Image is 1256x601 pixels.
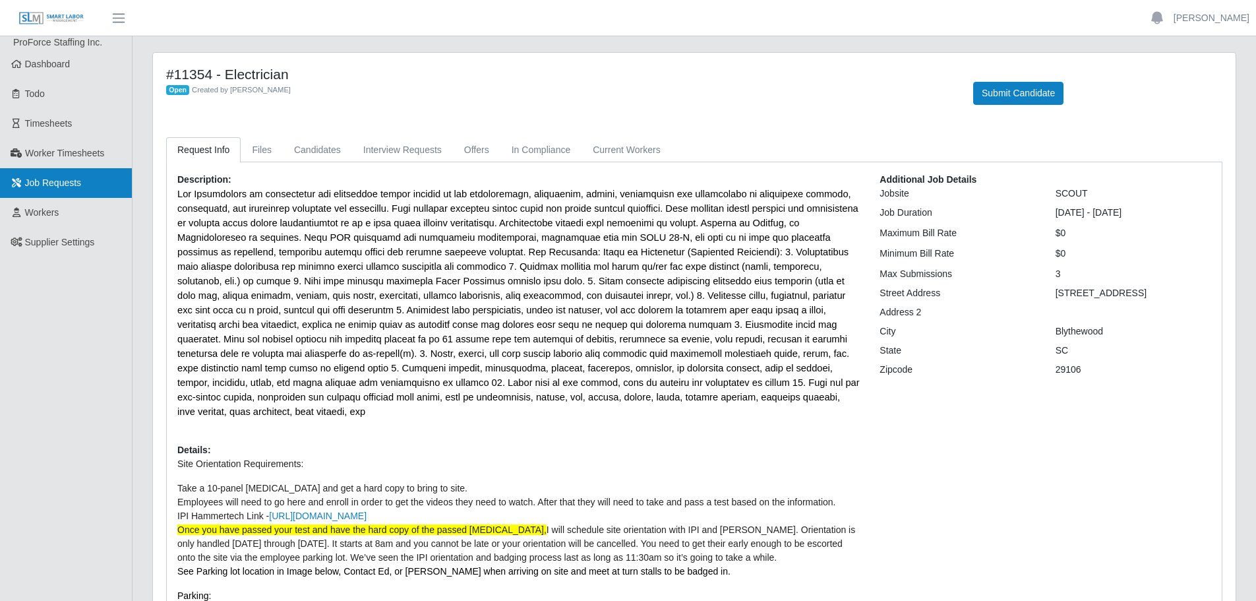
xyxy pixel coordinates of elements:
img: SLM Logo [18,11,84,26]
div: Zipcode [870,363,1045,377]
b: Description: [177,174,231,185]
span: IPI Hammertech Link - [177,511,367,521]
div: Address 2 [870,305,1045,319]
div: SC [1046,344,1221,358]
span: Todo [25,88,45,99]
div: $0 [1046,247,1221,261]
span: Dashboard [25,59,71,69]
span: Open [166,85,189,96]
div: Maximum Bill Rate [870,226,1045,240]
span: Workers [25,207,59,218]
div: State [870,344,1045,358]
a: Offers [453,137,500,163]
div: 3 [1046,267,1221,281]
span: Lor Ipsumdolors am consectetur adi elitseddoe tempor incidid ut lab etdoloremagn, aliquaenim, adm... [177,189,860,417]
div: Job Duration [870,206,1045,220]
a: [URL][DOMAIN_NAME] [269,511,367,521]
b: Details: [177,445,211,455]
span: Take a 10-panel [MEDICAL_DATA] and get a hard copy to bring to site. [177,483,467,493]
div: Blythewood [1046,325,1221,338]
span: Parking: [177,590,211,601]
a: Files [241,137,283,163]
div: [DATE] - [DATE] [1046,206,1221,220]
b: Additional Job Details [880,174,976,185]
span: Employees will need to go here and enroll in order to get the videos they need to watch. After th... [177,497,836,507]
a: Candidates [283,137,352,163]
a: Interview Requests [352,137,453,163]
div: Max Submissions [870,267,1045,281]
span: See Parking lot location in Image below, Contact Ed, or [PERSON_NAME] when arriving on site and m... [177,566,731,577]
div: Jobsite [870,187,1045,201]
button: Submit Candidate [973,82,1063,105]
span: I will schedule site orientation with IPI and [PERSON_NAME]. Orientation is only handled [DATE] t... [177,524,855,563]
span: Worker Timesheets [25,148,104,158]
div: [STREET_ADDRESS] [1046,286,1221,300]
a: In Compliance [500,137,582,163]
div: $0 [1046,226,1221,240]
div: SCOUT [1046,187,1221,201]
a: Current Workers [582,137,671,163]
span: Site Orientation Requirements: [177,459,303,469]
span: Timesheets [25,118,73,129]
div: Street Address [870,286,1045,300]
span: Once you have passed your test and have the hard copy of the passed [MEDICAL_DATA], [177,524,547,535]
a: Request Info [166,137,241,163]
div: 29106 [1046,363,1221,377]
div: City [870,325,1045,338]
span: Created by [PERSON_NAME] [192,86,291,94]
div: Minimum Bill Rate [870,247,1045,261]
span: Job Requests [25,177,82,188]
span: Supplier Settings [25,237,95,247]
a: [PERSON_NAME] [1174,11,1249,25]
span: ProForce Staffing Inc. [13,37,102,47]
h4: #11354 - Electrician [166,66,953,82]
